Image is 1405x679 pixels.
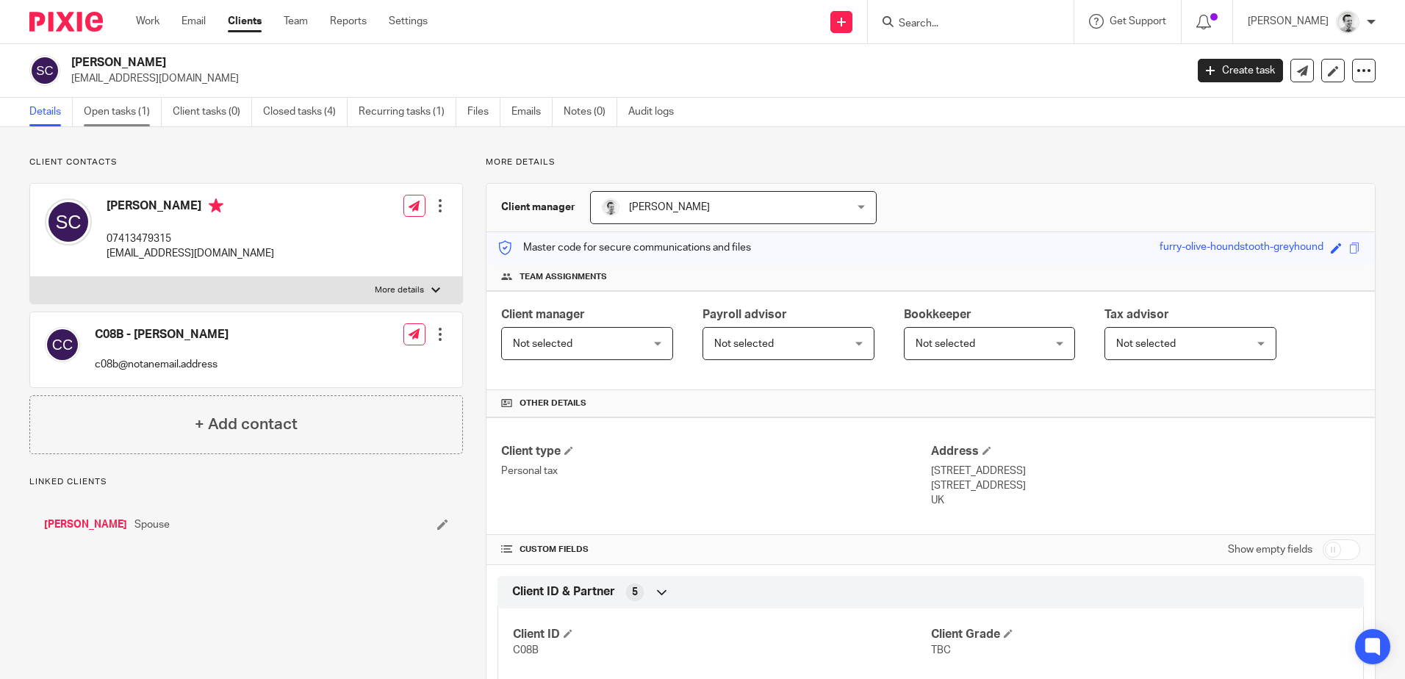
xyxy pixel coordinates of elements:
[513,645,539,655] span: C08B
[173,98,252,126] a: Client tasks (0)
[513,627,930,642] h4: Client ID
[1228,542,1312,557] label: Show empty fields
[467,98,500,126] a: Files
[897,18,1030,31] input: Search
[263,98,348,126] a: Closed tasks (4)
[501,200,575,215] h3: Client manager
[513,339,572,349] span: Not selected
[84,98,162,126] a: Open tasks (1)
[501,444,930,459] h4: Client type
[29,476,463,488] p: Linked clients
[29,157,463,168] p: Client contacts
[511,98,553,126] a: Emails
[520,271,607,283] span: Team assignments
[389,14,428,29] a: Settings
[602,198,619,216] img: Andy_2025.jpg
[702,309,787,320] span: Payroll advisor
[29,12,103,32] img: Pixie
[714,339,774,349] span: Not selected
[95,357,229,372] p: c08b@notanemail.address
[1160,240,1323,256] div: furry-olive-houndstooth-greyhound
[29,55,60,86] img: svg%3E
[931,645,951,655] span: TBC
[931,444,1360,459] h4: Address
[632,585,638,600] span: 5
[359,98,456,126] a: Recurring tasks (1)
[512,584,615,600] span: Client ID & Partner
[904,309,971,320] span: Bookkeeper
[1104,309,1169,320] span: Tax advisor
[107,246,274,261] p: [EMAIL_ADDRESS][DOMAIN_NAME]
[931,627,1348,642] h4: Client Grade
[375,284,424,296] p: More details
[95,327,229,342] h4: C08B - [PERSON_NAME]
[486,157,1376,168] p: More details
[228,14,262,29] a: Clients
[45,327,80,362] img: svg%3E
[71,71,1176,86] p: [EMAIL_ADDRESS][DOMAIN_NAME]
[520,398,586,409] span: Other details
[195,413,298,436] h4: + Add contact
[209,198,223,213] i: Primary
[330,14,367,29] a: Reports
[136,14,159,29] a: Work
[501,544,930,556] h4: CUSTOM FIELDS
[71,55,955,71] h2: [PERSON_NAME]
[1198,59,1283,82] a: Create task
[501,309,585,320] span: Client manager
[107,231,274,246] p: 07413479315
[134,517,170,532] span: Spouse
[931,478,1360,493] p: [STREET_ADDRESS]
[1110,16,1166,26] span: Get Support
[629,202,710,212] span: [PERSON_NAME]
[931,464,1360,478] p: [STREET_ADDRESS]
[501,464,930,478] p: Personal tax
[1248,14,1329,29] p: [PERSON_NAME]
[931,493,1360,508] p: UK
[1336,10,1359,34] img: Andy_2025.jpg
[1116,339,1176,349] span: Not selected
[45,198,92,245] img: svg%3E
[44,517,127,532] a: [PERSON_NAME]
[564,98,617,126] a: Notes (0)
[628,98,685,126] a: Audit logs
[497,240,751,255] p: Master code for secure communications and files
[284,14,308,29] a: Team
[916,339,975,349] span: Not selected
[29,98,73,126] a: Details
[107,198,274,217] h4: [PERSON_NAME]
[182,14,206,29] a: Email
